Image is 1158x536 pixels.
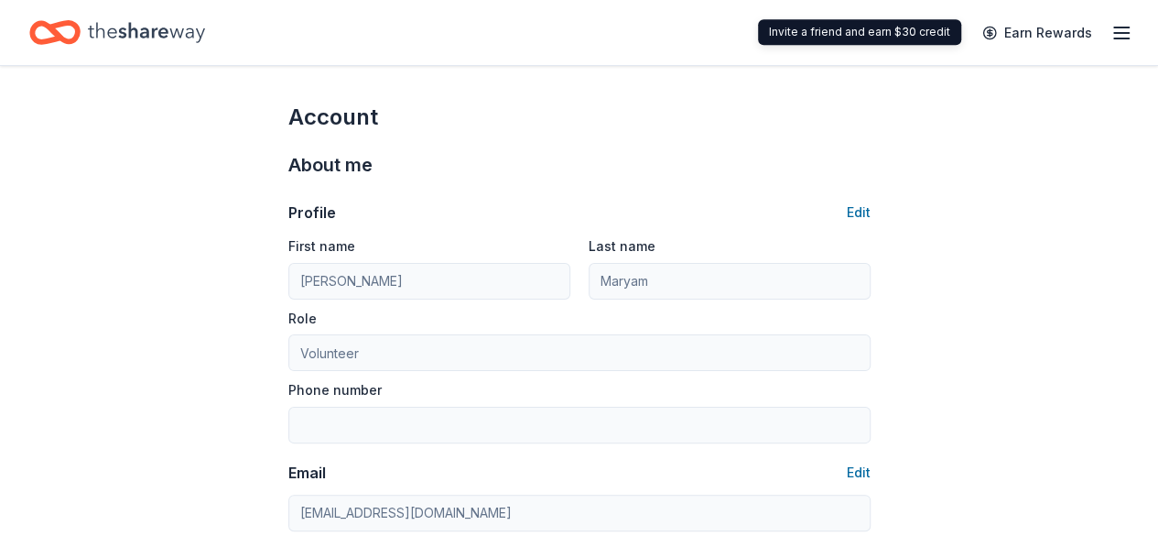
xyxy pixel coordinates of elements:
[288,381,382,399] label: Phone number
[288,103,871,132] div: Account
[29,11,205,54] a: Home
[847,462,871,484] button: Edit
[288,462,326,484] div: Email
[758,19,961,45] div: Invite a friend and earn $30 credit
[288,237,355,256] label: First name
[288,202,336,224] div: Profile
[589,237,655,256] label: Last name
[288,150,871,180] div: About me
[847,202,871,224] button: Edit
[971,16,1103,49] a: Earn Rewards
[288,310,317,328] label: Role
